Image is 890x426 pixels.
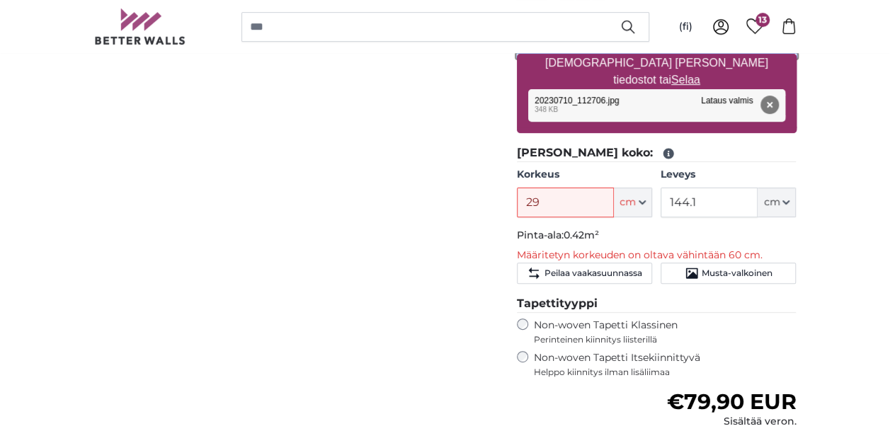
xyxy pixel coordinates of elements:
[755,13,770,27] span: 13
[517,263,652,284] button: Peilaa vaakasuunnassa
[534,334,797,345] span: Perinteinen kiinnitys liisterillä
[763,195,780,209] span: cm
[534,318,797,345] label: Non-woven Tapetti Klassinen
[661,263,796,284] button: Musta-valkoinen
[668,14,704,40] button: (fi)
[661,168,796,182] label: Leveys
[517,229,797,243] p: Pinta-ala:
[534,367,797,378] span: Helppo kiinnitys ilman lisäliimaa
[517,295,797,313] legend: Tapettityyppi
[666,388,796,415] span: €79,90 EUR
[671,74,700,86] u: Selaa
[517,168,652,182] label: Korkeus
[517,248,797,263] p: Määritetyn korkeuden on oltava vähintään 60 cm.
[534,351,797,378] label: Non-woven Tapetti Itsekiinnittyvä
[517,49,797,94] label: [DEMOGRAPHIC_DATA] [PERSON_NAME] tiedostot tai
[94,8,186,45] img: Betterwalls
[702,267,772,279] span: Musta-valkoinen
[517,144,797,162] legend: [PERSON_NAME] koko:
[758,188,796,217] button: cm
[620,195,636,209] span: cm
[614,188,652,217] button: cm
[564,229,599,241] span: 0.42m²
[544,267,641,279] span: Peilaa vaakasuunnassa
